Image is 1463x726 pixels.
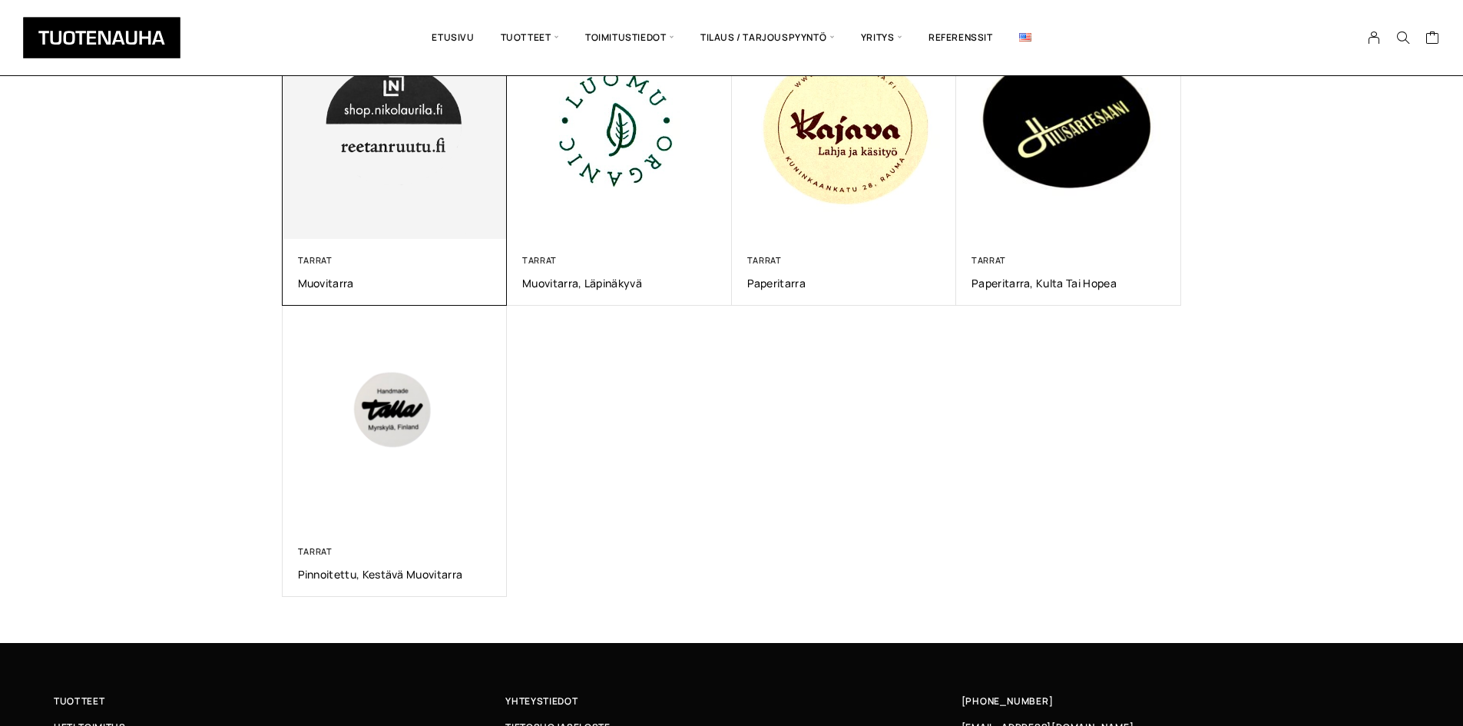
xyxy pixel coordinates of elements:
[1019,33,1031,41] img: English
[522,254,557,266] a: Tarrat
[572,12,687,64] span: Toimitustiedot
[848,12,915,64] span: Yritys
[971,276,1166,290] a: Paperitarra, Kulta tai Hopea
[505,693,578,709] span: Yhteystiedot
[747,254,782,266] a: Tarrat
[962,693,1054,709] a: [PHONE_NUMBER]
[1389,31,1418,45] button: Search
[505,693,957,709] a: Yhteystiedot
[419,12,487,64] a: Etusivu
[915,12,1006,64] a: Referenssit
[298,567,492,582] a: Pinnoitettu, Kestävä Muovitarra
[54,693,104,709] span: Tuotteet
[971,254,1006,266] a: Tarrat
[747,276,942,290] a: Paperitarra
[298,276,492,290] a: Muovitarra
[522,276,717,290] a: Muovitarra, läpinäkyvä
[1359,31,1389,45] a: My Account
[298,254,333,266] a: Tarrat
[687,12,848,64] span: Tilaus / Tarjouspyyntö
[488,12,572,64] span: Tuotteet
[298,545,333,557] a: Tarrat
[54,693,505,709] a: Tuotteet
[23,17,180,58] img: Tuotenauha Oy
[1425,30,1440,48] a: Cart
